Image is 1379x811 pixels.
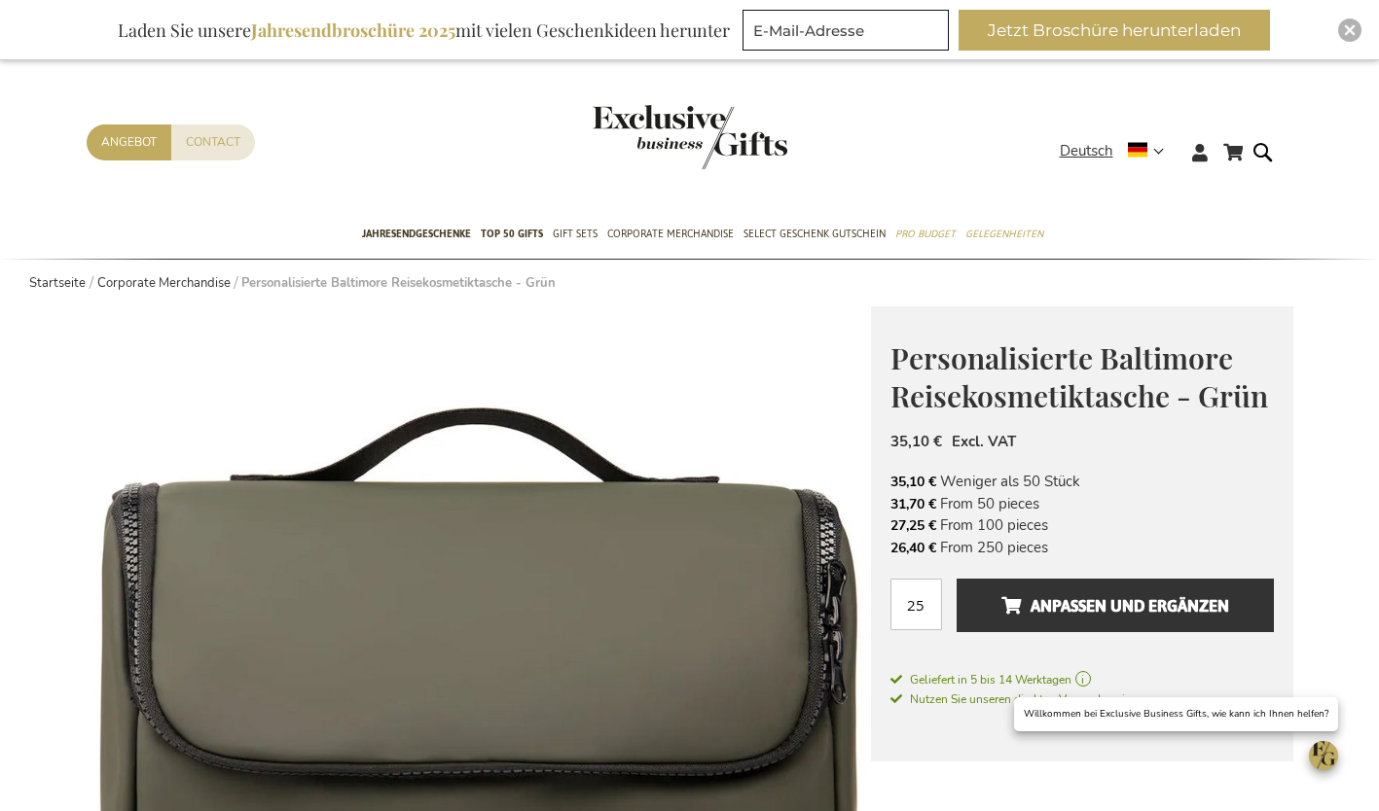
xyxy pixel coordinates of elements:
[890,539,936,557] span: 26,40 €
[171,124,255,160] a: Contact
[607,224,734,244] span: Corporate Merchandise
[29,274,86,292] a: Startseite
[593,105,690,169] a: store logo
[959,10,1270,51] button: Jetzt Broschüre herunterladen
[890,691,1137,707] span: Nutzen Sie unseren direkten Versandservice
[890,473,936,491] span: 35,10 €
[957,579,1273,632] button: Anpassen und ergänzen
[743,10,955,56] form: marketing offers and promotions
[890,671,1274,688] a: Geliefert in 5 bis 14 Werktagen
[251,18,455,42] b: Jahresendbroschüre 2025
[890,516,936,535] span: 27,25 €
[890,432,942,451] span: 35,10 €
[362,224,471,244] span: Jahresendgeschenke
[890,495,936,513] span: 31,70 €
[890,579,942,630] input: Menge
[895,224,956,244] span: Pro Budget
[890,471,1274,492] li: Weniger als 50 Stück
[890,514,1274,536] li: From 100 pieces
[965,224,1043,244] span: Gelegenheiten
[109,10,739,51] div: Laden Sie unsere mit vielen Geschenkideen herunter
[952,432,1016,451] span: Excl. VAT
[87,124,171,160] a: Angebot
[1338,18,1361,42] div: Close
[743,10,949,51] input: E-Mail-Adresse
[890,688,1137,708] a: Nutzen Sie unseren direkten Versandservice
[1060,140,1113,162] span: Deutsch
[1344,24,1356,36] img: Close
[553,224,598,244] span: Gift Sets
[97,274,231,292] a: Corporate Merchandise
[241,274,556,292] strong: Personalisierte Baltimore Reisekosmetiktasche - Grün
[1001,590,1229,621] span: Anpassen und ergänzen
[744,224,886,244] span: Select Geschenk Gutschein
[1060,140,1177,162] div: Deutsch
[890,338,1268,415] span: Personalisierte Baltimore Reisekosmetiktasche - Grün
[481,224,543,244] span: TOP 50 Gifts
[890,537,1274,558] li: From 250 pieces
[593,105,787,169] img: Exclusive Business gifts logo
[890,493,1274,514] li: From 50 pieces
